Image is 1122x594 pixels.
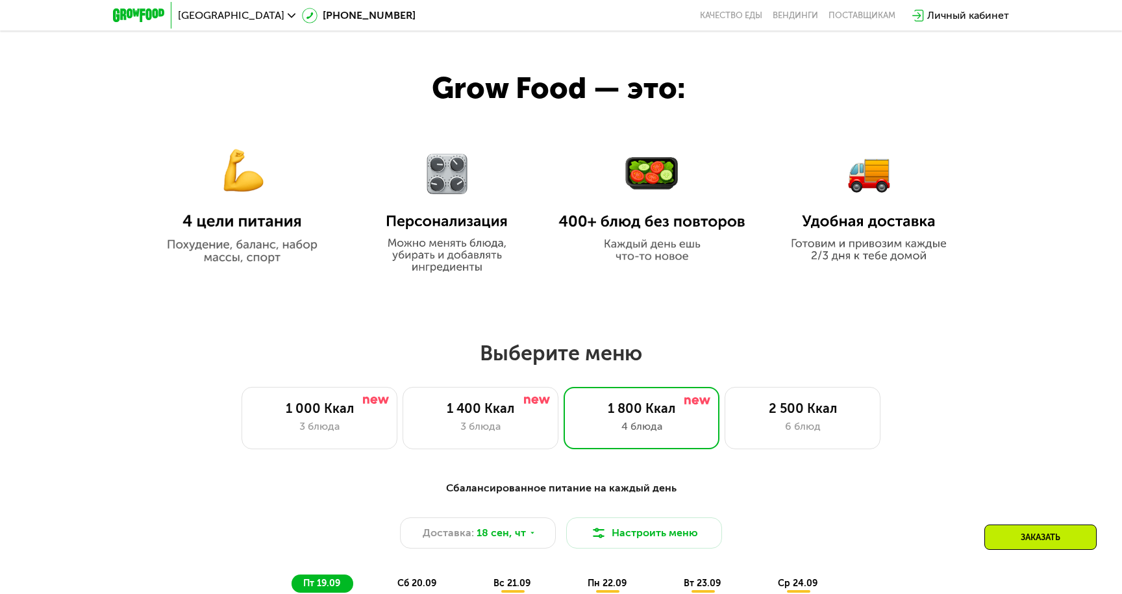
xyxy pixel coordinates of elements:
div: 3 блюда [255,419,384,434]
div: поставщикам [829,10,895,21]
div: 1 000 Ккал [255,401,384,416]
a: [PHONE_NUMBER] [302,8,416,23]
span: пн 22.09 [588,578,627,589]
button: Настроить меню [566,517,722,549]
span: 18 сен, чт [477,525,526,541]
span: сб 20.09 [397,578,436,589]
div: 6 блюд [738,419,867,434]
span: вт 23.09 [684,578,721,589]
div: Grow Food — это: [432,66,729,111]
div: 1 800 Ккал [577,401,706,416]
span: [GEOGRAPHIC_DATA] [178,10,284,21]
a: Вендинги [773,10,818,21]
div: Личный кабинет [927,8,1009,23]
a: Качество еды [700,10,762,21]
div: 1 400 Ккал [416,401,545,416]
h2: Выберите меню [42,340,1080,366]
div: 2 500 Ккал [738,401,867,416]
div: Сбалансированное питание на каждый день [177,480,945,497]
span: пт 19.09 [303,578,340,589]
div: 3 блюда [416,419,545,434]
span: вс 21.09 [493,578,530,589]
div: Заказать [984,525,1097,550]
div: 4 блюда [577,419,706,434]
span: Доставка: [423,525,474,541]
span: ср 24.09 [778,578,817,589]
